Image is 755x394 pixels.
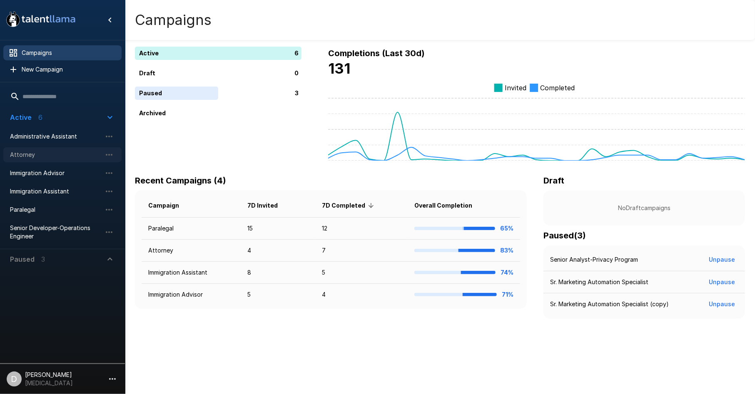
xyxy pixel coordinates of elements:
[135,176,226,186] b: Recent Campaigns (4)
[543,230,586,240] b: Paused ( 3 )
[500,225,513,232] b: 65%
[241,240,315,262] td: 4
[557,204,732,212] p: No Draft campaigns
[543,176,564,186] b: Draft
[294,49,299,58] p: 6
[241,218,315,240] td: 15
[316,262,408,284] td: 5
[414,201,483,211] span: Overall Completion
[148,201,190,211] span: Campaign
[550,278,648,286] p: Sr. Marketing Automation Specialist
[328,48,425,58] b: Completions (Last 30d)
[705,297,738,312] button: Unpause
[241,284,315,306] td: 5
[322,201,376,211] span: 7D Completed
[501,269,513,276] b: 74%
[142,218,241,240] td: Paralegal
[550,300,669,308] p: Sr. Marketing Automation Specialist (copy)
[241,262,315,284] td: 8
[316,284,408,306] td: 4
[502,291,513,298] b: 71%
[142,284,241,306] td: Immigration Advisor
[705,275,738,290] button: Unpause
[247,201,289,211] span: 7D Invited
[316,218,408,240] td: 12
[550,255,638,264] p: Senior Analyst-Privacy Program
[295,89,299,98] p: 3
[705,252,738,268] button: Unpause
[135,11,212,29] h4: Campaigns
[328,60,350,77] b: 131
[294,69,299,78] p: 0
[316,240,408,262] td: 7
[142,262,241,284] td: Immigration Assistant
[500,247,513,254] b: 83%
[142,240,241,262] td: Attorney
